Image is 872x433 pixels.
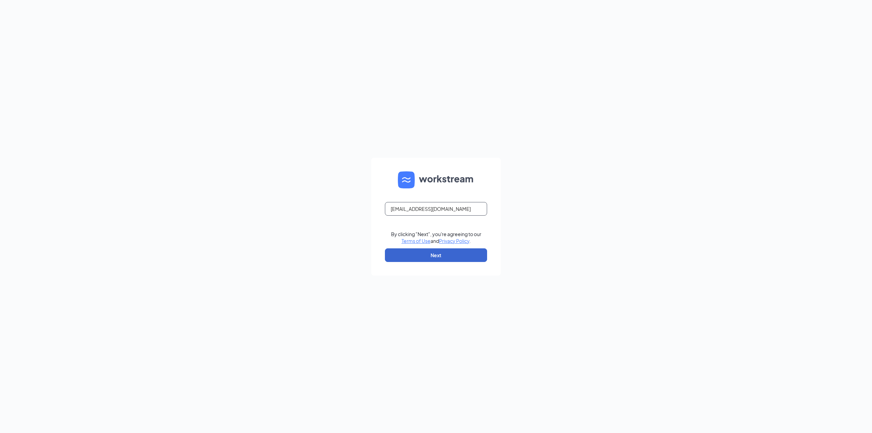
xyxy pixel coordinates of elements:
img: WS logo and Workstream text [398,171,474,188]
div: By clicking "Next", you're agreeing to our and . [391,231,481,244]
button: Next [385,248,487,262]
input: Email [385,202,487,216]
a: Privacy Policy [439,238,469,244]
a: Terms of Use [402,238,431,244]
